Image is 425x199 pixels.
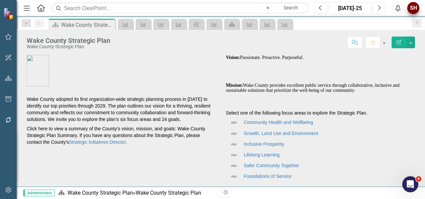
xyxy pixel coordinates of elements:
div: [DATE]-25 [331,4,369,12]
button: [DATE]-25 [329,2,371,14]
div: Wake County Strategic Plan [27,44,110,49]
a: Lifelong Learning [244,152,279,157]
span: Administrator [23,190,55,196]
a: Inclusive Prosperity [244,141,284,147]
img: ClearPoint Strategy [3,8,15,19]
div: Wake County Strategic Plan [27,37,110,44]
span: 6 [416,176,421,182]
h6: Select one of the following focus areas to explore the Strategic Plan. [226,111,415,116]
img: Not Defined [230,130,238,138]
div: Wake County Strategic Plan [136,190,201,196]
div: » [58,189,216,197]
button: SH [407,2,419,14]
a: Strategic Initiatives Director [69,139,126,145]
img: Not Defined [230,162,238,170]
strong: Vision: [226,55,240,60]
img: Not Defined [230,119,238,127]
a: Growth, Land Use and Environment [244,131,318,136]
span: Search [284,5,298,10]
button: Search [274,3,308,13]
h6: Wake County provides excellent public service through collaborative, inclusive and sustainable so... [226,83,415,93]
input: Search ClearPoint... [52,2,309,14]
img: Not Defined [230,140,238,148]
p: Wake County adopted its first organization-wide strategic planning process in [DATE] to identify ... [27,94,216,124]
a: Safer Community Together [244,163,299,168]
a: Community Health and Wellbeing [244,120,313,125]
a: Foundations of Service [244,174,291,179]
h6: Passionate. Proactive. Purposeful. [226,55,415,60]
div: Wake County Strategic Plan [61,21,114,29]
iframe: Intercom live chat [402,176,418,192]
p: Click here to view a summary of the County’s vision, mission, and goals: Wake County Strategic Pl... [27,124,216,147]
strong: Mission: [226,83,243,88]
img: Not Defined [230,151,238,159]
a: Wake County Strategic Plan [67,190,133,196]
img: Not Defined [230,173,238,181]
img: COLOR%20WITH%20BORDER.jpg [27,55,49,86]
